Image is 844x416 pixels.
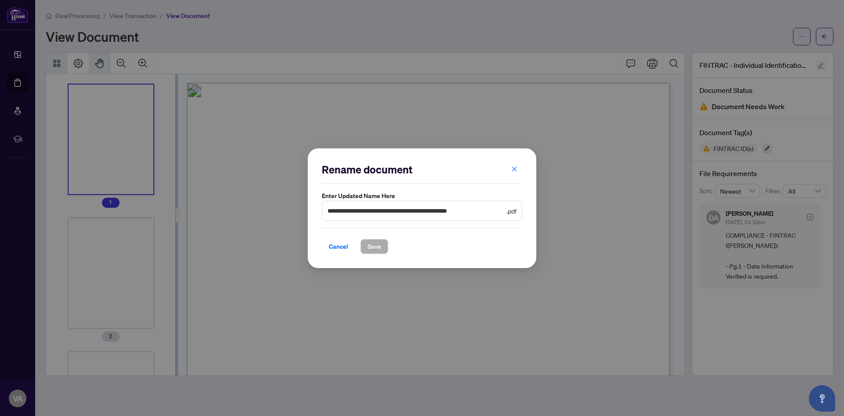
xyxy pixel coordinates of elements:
span: .pdf [506,206,517,215]
button: Save [360,239,388,254]
h2: Rename document [322,162,522,177]
span: close [511,166,517,172]
span: Cancel [329,239,348,253]
label: Enter updated name here [322,191,522,201]
button: Cancel [322,239,355,254]
button: Open asap [809,385,835,412]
